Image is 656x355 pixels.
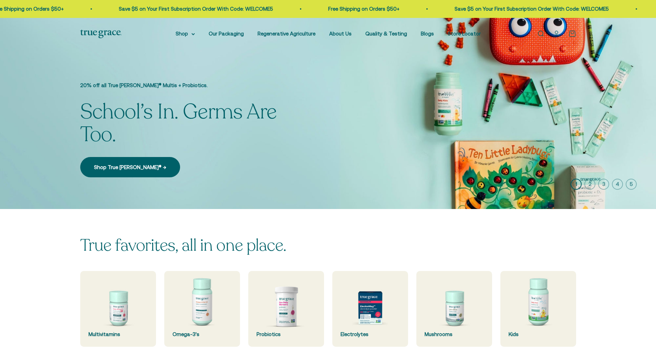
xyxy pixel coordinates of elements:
[598,179,609,190] button: 3
[327,6,399,12] a: Free Shipping on Orders $50+
[626,179,637,190] button: 5
[164,271,240,347] a: Omega-3's
[248,271,324,347] a: Probiotics
[425,330,484,338] div: Mushrooms
[421,31,434,36] a: Blogs
[332,271,408,347] a: Electrolytes
[176,30,195,38] summary: Shop
[88,330,148,338] div: Multivitamins
[448,31,481,36] a: Store Locator
[454,5,608,13] p: Save $5 on Your First Subscription Order With Code: WELCOME5
[500,271,576,347] a: Kids
[612,179,623,190] button: 4
[80,98,277,149] split-lines: School’s In. Germs Are Too.
[329,31,352,36] a: About Us
[584,179,595,190] button: 2
[365,31,407,36] a: Quality & Testing
[509,330,568,338] div: Kids
[416,271,492,347] a: Mushrooms
[80,157,180,177] a: Shop True [PERSON_NAME]® →
[118,5,272,13] p: Save $5 on Your First Subscription Order With Code: WELCOME5
[257,330,316,338] div: Probiotics
[571,179,582,190] button: 1
[341,330,400,338] div: Electrolytes
[173,330,232,338] div: Omega-3's
[258,31,315,36] a: Regenerative Agriculture
[209,31,244,36] a: Our Packaging
[80,271,156,347] a: Multivitamins
[80,81,308,90] p: 20% off all True [PERSON_NAME]® Multis + Probiotics.
[80,234,287,257] split-lines: True favorites, all in one place.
